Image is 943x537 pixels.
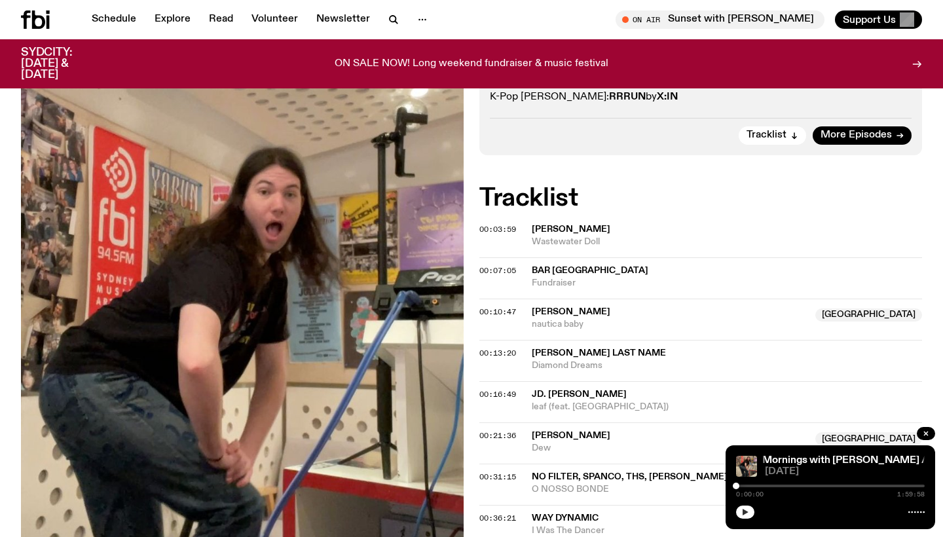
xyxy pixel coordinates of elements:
span: Diamond Dreams [532,360,922,372]
a: Read [201,10,241,29]
button: 00:10:47 [479,308,516,316]
span: 00:13:20 [479,348,516,358]
button: 00:31:15 [479,473,516,481]
span: JD. [PERSON_NAME] [532,390,627,399]
span: [PERSON_NAME] Last Name [532,348,666,358]
span: 00:31:15 [479,472,516,482]
span: [PERSON_NAME] [532,431,610,440]
strong: X:IN [657,92,678,102]
span: No Filter, SPANCO, THS, [PERSON_NAME], [PERSON_NAME] & [PERSON_NAME] [532,472,900,481]
a: Volunteer [244,10,306,29]
span: I Was The Dancer [532,525,807,537]
a: Newsletter [308,10,378,29]
h3: SYDCITY: [DATE] & [DATE] [21,47,105,81]
button: Tracklist [739,126,806,145]
span: Support Us [843,14,896,26]
span: 00:07:05 [479,265,516,276]
img: An action shot of Jim throwing their ass back in the fbi studio. Their ass looks perfectly shaped... [736,456,757,477]
span: Way Dynamic [532,513,599,523]
span: [DATE] [765,467,925,477]
a: Explore [147,10,198,29]
span: Wastewater Doll [532,236,922,248]
button: 00:07:05 [479,267,516,274]
button: 00:13:20 [479,350,516,357]
span: 00:36:21 [479,513,516,523]
span: leaf (feat. [GEOGRAPHIC_DATA]) [532,401,922,413]
button: 00:36:21 [479,515,516,522]
span: O NOSSO BONDE [532,483,922,496]
strong: RRRUN [609,92,646,102]
span: 1:59:58 [897,491,925,498]
span: 00:03:59 [479,224,516,234]
span: [GEOGRAPHIC_DATA] [815,308,922,322]
button: 00:03:59 [479,226,516,233]
a: More Episodes [813,126,912,145]
span: Dew [532,442,807,454]
span: 00:21:36 [479,430,516,441]
span: More Episodes [821,130,892,140]
span: 0:00:00 [736,491,764,498]
span: [PERSON_NAME] [532,307,610,316]
p: K-Pop [PERSON_NAME]: by [490,91,912,103]
span: 00:16:49 [479,389,516,399]
button: On AirSunset with [PERSON_NAME] [616,10,824,29]
span: Tracklist [747,130,786,140]
a: Schedule [84,10,144,29]
span: Fundraiser [532,277,922,289]
button: 00:21:36 [479,432,516,439]
h2: Tracklist [479,187,922,210]
span: [PERSON_NAME] [532,225,610,234]
span: 00:10:47 [479,306,516,317]
span: [GEOGRAPHIC_DATA] [815,432,922,445]
button: Support Us [835,10,922,29]
span: nautica baby [532,318,807,331]
p: ON SALE NOW! Long weekend fundraiser & music festival [335,58,608,70]
button: 00:16:49 [479,391,516,398]
span: bar [GEOGRAPHIC_DATA] [532,266,648,275]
